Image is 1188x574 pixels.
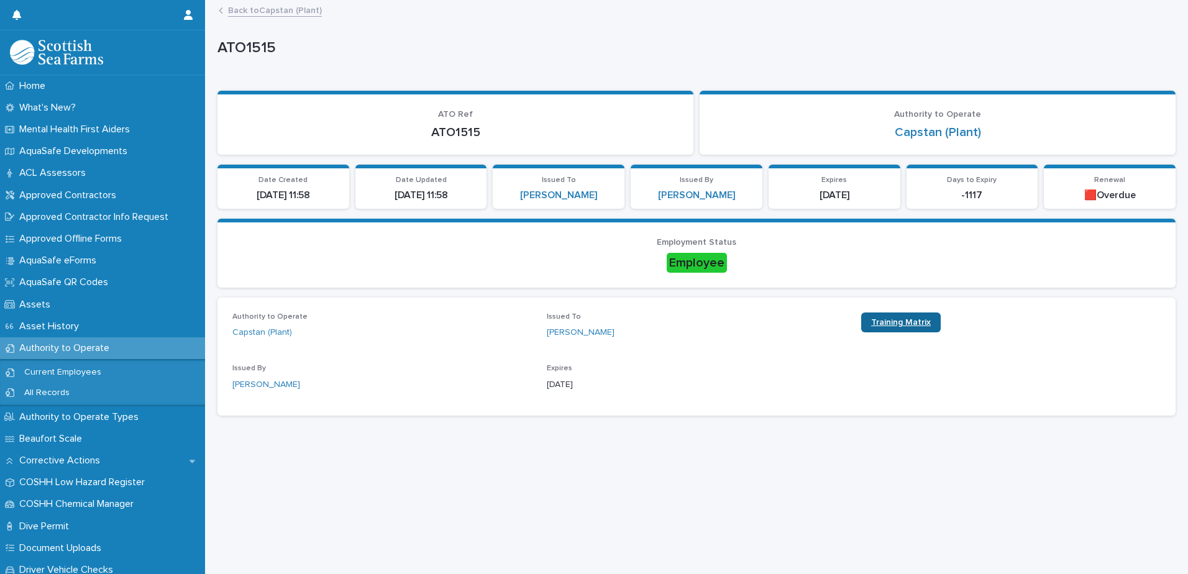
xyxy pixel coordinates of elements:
[14,167,96,179] p: ACL Assessors
[232,313,308,321] span: Authority to Operate
[363,189,480,201] p: [DATE] 11:58
[396,176,447,184] span: Date Updated
[217,39,1171,57] p: ATO1515
[14,255,106,266] p: AquaSafe eForms
[14,124,140,135] p: Mental Health First Aiders
[520,189,597,201] a: [PERSON_NAME]
[14,498,144,510] p: COSHH Chemical Manager
[667,253,727,273] div: Employee
[14,411,148,423] p: Authority to Operate Types
[225,189,342,201] p: [DATE] 11:58
[14,521,79,532] p: Dive Permit
[228,2,322,17] a: Back toCapstan (Plant)
[14,542,111,554] p: Document Uploads
[947,176,997,184] span: Days to Expiry
[438,110,473,119] span: ATO Ref
[14,321,89,332] p: Asset History
[1094,176,1125,184] span: Renewal
[14,276,118,288] p: AquaSafe QR Codes
[871,318,931,327] span: Training Matrix
[542,176,576,184] span: Issued To
[1051,189,1168,201] p: 🟥Overdue
[14,388,80,398] p: All Records
[14,80,55,92] p: Home
[894,110,981,119] span: Authority to Operate
[14,211,178,223] p: Approved Contractor Info Request
[232,378,300,391] a: [PERSON_NAME]
[657,238,736,247] span: Employment Status
[547,365,572,372] span: Expires
[232,125,679,140] p: ATO1515
[14,189,126,201] p: Approved Contractors
[232,326,292,339] a: Capstan (Plant)
[776,189,893,201] p: [DATE]
[14,455,110,467] p: Corrective Actions
[14,145,137,157] p: AquaSafe Developments
[861,312,941,332] a: Training Matrix
[14,299,60,311] p: Assets
[232,365,266,372] span: Issued By
[14,433,92,445] p: Beaufort Scale
[547,326,615,339] a: [PERSON_NAME]
[14,342,119,354] p: Authority to Operate
[14,233,132,245] p: Approved Offline Forms
[547,313,581,321] span: Issued To
[914,189,1031,201] p: -1117
[895,125,981,140] a: Capstan (Plant)
[14,476,155,488] p: COSHH Low Hazard Register
[14,367,111,378] p: Current Employees
[258,176,308,184] span: Date Created
[547,378,846,391] p: [DATE]
[658,189,735,201] a: [PERSON_NAME]
[821,176,847,184] span: Expires
[680,176,713,184] span: Issued By
[14,102,86,114] p: What's New?
[10,40,103,65] img: bPIBxiqnSb2ggTQWdOVV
